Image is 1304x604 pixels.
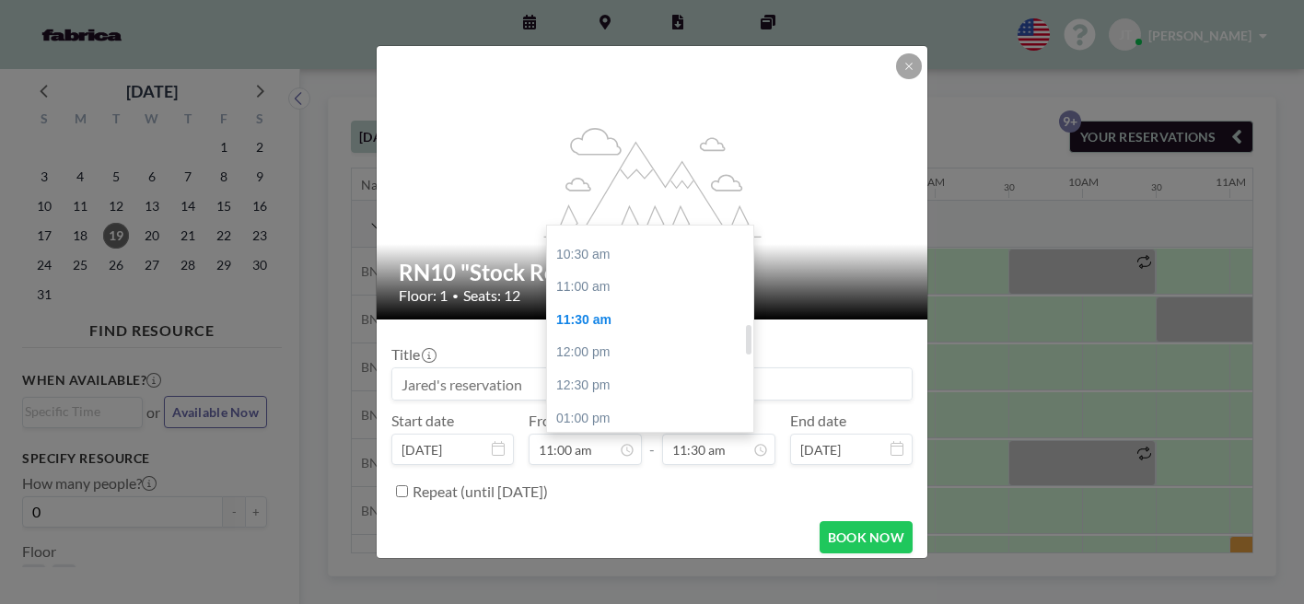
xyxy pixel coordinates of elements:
[529,412,563,430] label: From
[392,368,912,400] input: Jared's reservation
[399,286,448,305] span: Floor: 1
[547,369,753,402] div: 12:30 pm
[399,259,907,286] h2: RN10 "Stock Room"
[790,412,846,430] label: End date
[547,402,753,436] div: 01:00 pm
[649,418,655,459] span: -
[547,238,753,272] div: 10:30 am
[547,304,753,337] div: 11:30 am
[452,289,459,303] span: •
[820,521,913,553] button: BOOK NOW
[463,286,520,305] span: Seats: 12
[547,336,753,369] div: 12:00 pm
[547,271,753,304] div: 11:00 am
[391,345,435,364] label: Title
[544,126,762,237] g: flex-grow: 1.2;
[391,412,454,430] label: Start date
[413,482,548,501] label: Repeat (until [DATE])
